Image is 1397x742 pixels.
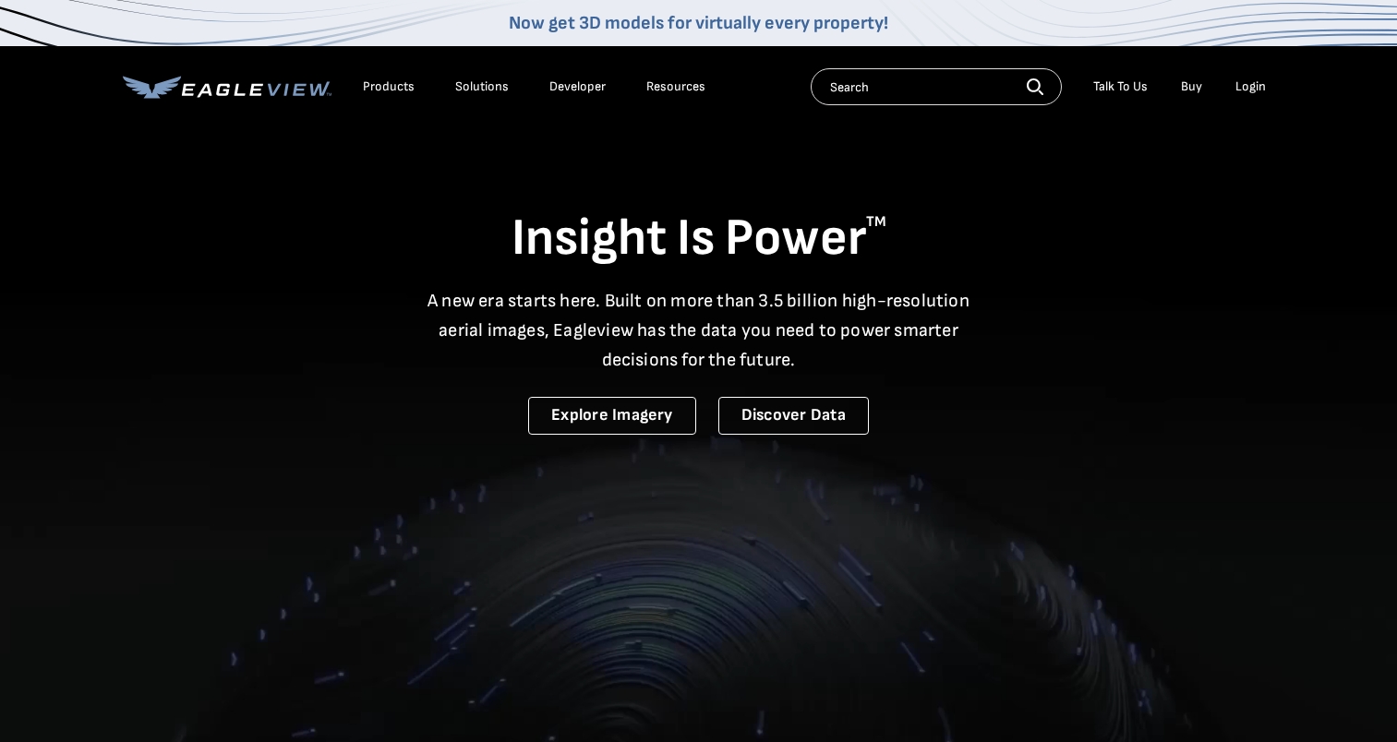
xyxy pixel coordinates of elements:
div: Solutions [455,78,509,95]
a: Discover Data [718,397,869,435]
a: Explore Imagery [528,397,696,435]
sup: TM [866,213,886,231]
a: Developer [549,78,606,95]
h1: Insight Is Power [123,207,1275,271]
div: Talk To Us [1093,78,1148,95]
div: Login [1235,78,1266,95]
a: Buy [1181,78,1202,95]
div: Products [363,78,415,95]
div: Resources [646,78,705,95]
a: Now get 3D models for virtually every property! [509,12,888,34]
p: A new era starts here. Built on more than 3.5 billion high-resolution aerial images, Eagleview ha... [416,286,982,375]
input: Search [811,68,1062,105]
